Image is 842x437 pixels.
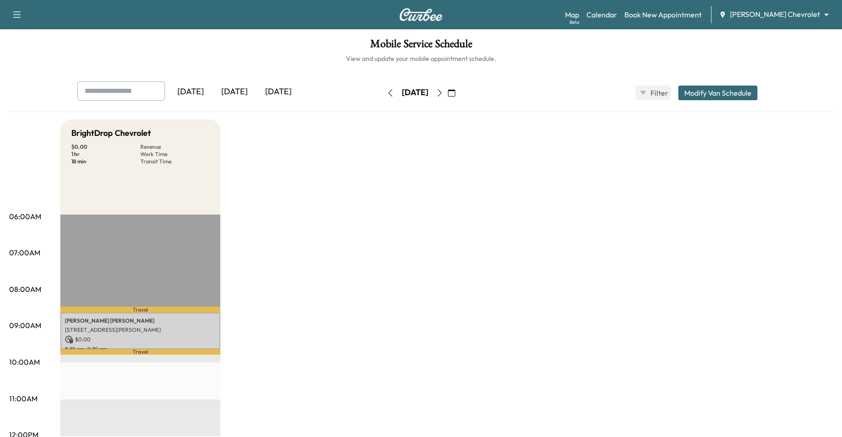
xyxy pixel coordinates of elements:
[730,9,820,20] span: [PERSON_NAME] Chevrolet
[9,247,40,258] p: 07:00AM
[586,9,617,20] a: Calendar
[71,127,151,140] h5: BrightDrop Chevrolet
[65,317,216,324] p: [PERSON_NAME] [PERSON_NAME]
[65,335,216,344] p: $ 0.00
[9,320,41,331] p: 09:00AM
[60,307,220,312] p: Travel
[9,393,37,404] p: 11:00AM
[71,143,140,151] p: $ 0.00
[565,9,579,20] a: MapBeta
[140,158,209,165] p: Transit Time
[169,81,213,103] div: [DATE]
[402,87,428,98] div: [DATE]
[9,54,833,63] h6: View and update your mobile appointment schedule.
[140,143,209,151] p: Revenue
[256,81,300,103] div: [DATE]
[140,151,209,158] p: Work Time
[71,158,140,165] p: 18 min
[213,81,256,103] div: [DATE]
[650,87,667,98] span: Filter
[570,19,579,26] div: Beta
[60,349,220,355] p: Travel
[65,345,216,353] p: 8:39 am - 9:39 am
[9,284,41,295] p: 08:00AM
[9,211,41,222] p: 06:00AM
[65,326,216,334] p: [STREET_ADDRESS][PERSON_NAME]
[9,356,40,367] p: 10:00AM
[71,151,140,158] p: 1 hr
[624,9,702,20] a: Book New Appointment
[399,8,443,21] img: Curbee Logo
[678,86,757,100] button: Modify Van Schedule
[635,86,671,100] button: Filter
[9,38,833,54] h1: Mobile Service Schedule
